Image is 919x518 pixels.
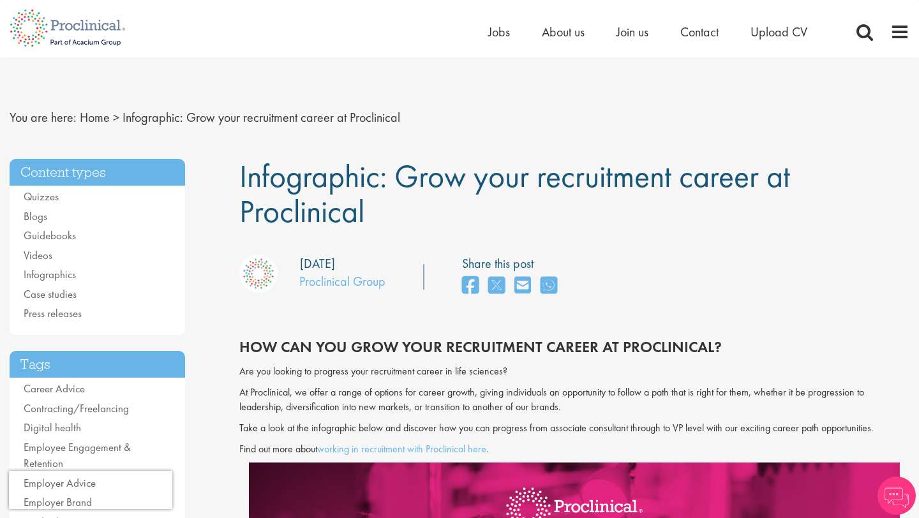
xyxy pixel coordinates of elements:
[24,209,47,223] a: Blogs
[299,273,385,290] a: Proclinical Group
[488,24,510,40] a: Jobs
[24,189,59,204] a: Quizzes
[239,364,507,378] span: Are you looking to progress your recruitment career in life sciences?
[24,381,85,396] a: Career Advice
[239,337,722,357] span: HOW Can you grow your recruitment career at proclinical?
[24,287,77,301] a: Case studies
[9,471,172,509] iframe: reCAPTCHA
[878,477,916,515] img: Chatbot
[24,440,131,471] a: Employee Engagement & Retention
[462,255,564,273] label: Share this post
[239,385,864,413] span: At Proclinical, we offer a range of options for career growth, giving individuals an opportunity ...
[10,159,185,186] h3: Content types
[24,248,52,262] a: Videos
[616,24,648,40] a: Join us
[24,401,129,415] a: Contracting/Freelancing
[10,109,77,126] span: You are here:
[542,24,585,40] a: About us
[488,272,505,300] a: share on twitter
[24,306,82,320] a: Press releases
[239,421,909,436] p: Take a look at the infographic below and discover how you can progress from associate consultant ...
[751,24,807,40] a: Upload CV
[239,255,278,293] img: Proclinical Group
[514,272,531,300] a: share on email
[24,420,81,434] a: Digital health
[317,442,486,455] a: working in recruitment with Proclinical here
[123,109,400,126] span: Infographic: Grow your recruitment career at Proclinical
[80,109,110,126] a: breadcrumb link
[10,351,185,378] h3: Tags
[24,228,76,242] a: Guidebooks
[300,255,335,273] div: [DATE]
[462,272,479,300] a: share on facebook
[680,24,719,40] a: Contact
[113,109,119,126] span: >
[24,267,76,281] a: Infographics
[239,442,909,457] p: Find out more about .
[239,156,790,232] span: Infographic: Grow your recruitment career at Proclinical
[541,272,557,300] a: share on whats app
